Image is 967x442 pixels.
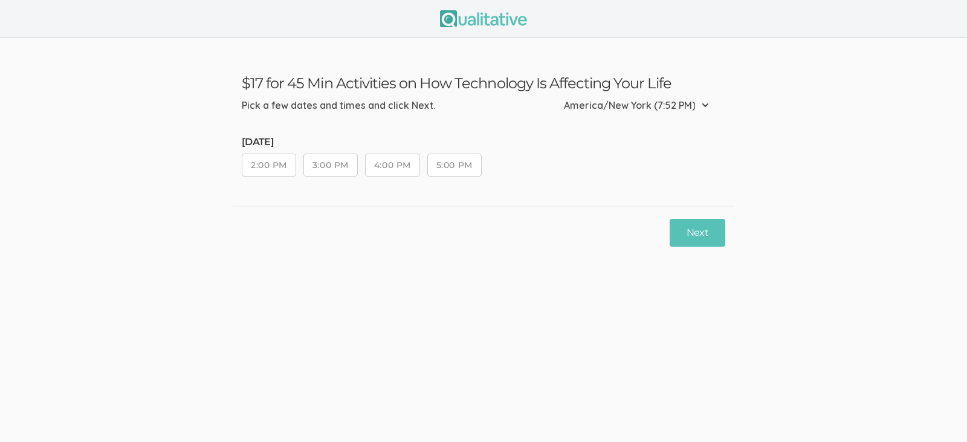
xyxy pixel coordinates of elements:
button: 5:00 PM [427,154,482,177]
button: 4:00 PM [365,154,420,177]
h5: [DATE] [242,137,489,148]
h3: $17 for 45 Min Activities on How Technology Is Affecting Your Life [242,74,725,92]
button: 2:00 PM [242,154,296,177]
button: 3:00 PM [303,154,358,177]
button: Next [670,219,725,247]
div: Pick a few dates and times and click Next. [242,99,435,112]
img: Qualitative [440,10,527,27]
